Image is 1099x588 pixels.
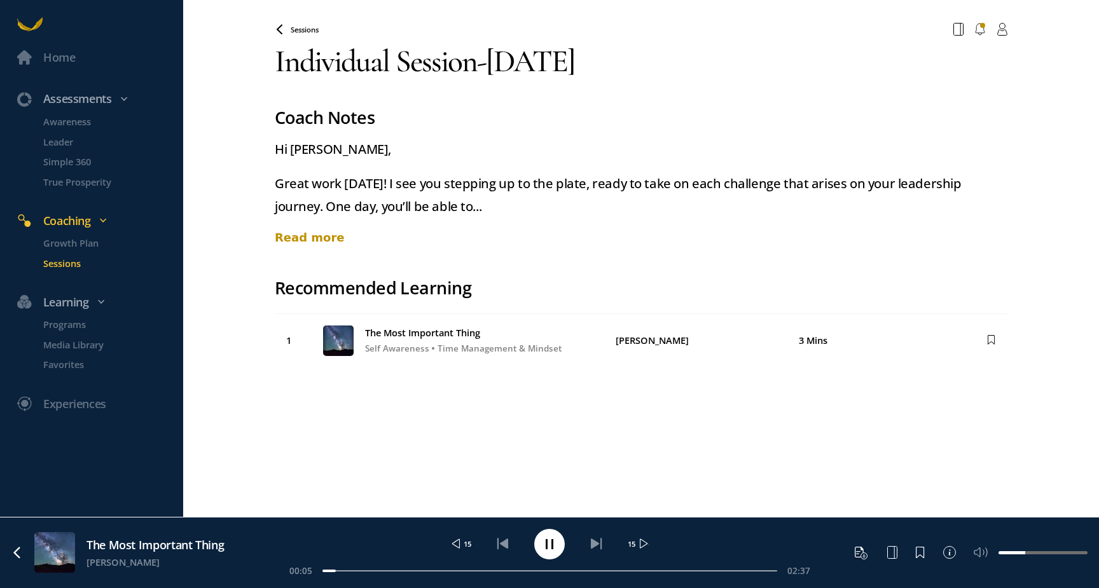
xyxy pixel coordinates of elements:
[26,317,183,332] a: Programs
[26,114,183,129] a: Awareness
[43,317,181,332] p: Programs
[86,555,272,570] div: [PERSON_NAME]
[26,236,183,250] a: Growth Plan
[323,325,354,356] img: 601a2f2a6727c85cda5cf12b.jpg
[43,395,106,413] div: Experiences
[26,338,183,352] a: Media Library
[275,172,1007,217] p: Great work [DATE]! I see you stepping up to the plate, ready to take on each challenge that arise...
[43,357,181,372] p: Favorites
[438,343,586,354] span: time management & mindset
[26,357,183,372] a: Favorites
[43,114,181,129] p: Awareness
[43,48,76,67] div: Home
[86,536,272,554] div: The Most Important Thing
[787,565,810,577] span: 02:37
[34,532,75,573] img: 601a2f2a6727c85cda5cf12b.jpg
[275,41,1007,81] div: Individual Session - [DATE]
[275,229,1007,246] div: Read more
[9,90,189,108] div: Assessments
[26,154,183,169] a: Simple 360
[275,137,1007,160] p: Hi [PERSON_NAME],
[604,314,787,367] td: [PERSON_NAME]
[275,104,1007,132] div: Coach Notes
[43,256,181,270] p: Sessions
[464,539,471,549] span: 15
[286,334,291,346] span: 1
[275,275,1007,302] div: Recommended Learning
[43,174,181,189] p: True Prosperity
[365,343,429,354] span: Self Awareness
[628,539,635,549] span: 15
[43,134,181,149] p: Leader
[289,565,312,577] span: 00:05
[26,174,183,189] a: True Prosperity
[43,338,181,352] p: Media Library
[9,212,189,230] div: Coaching
[43,236,181,250] p: Growth Plan
[787,314,956,367] td: 3 Mins
[26,256,183,270] a: Sessions
[9,293,189,311] div: Learning
[291,25,319,34] span: Sessions
[26,134,183,149] a: Leader
[365,325,592,340] span: The Most Important Thing
[43,154,181,169] p: Simple 360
